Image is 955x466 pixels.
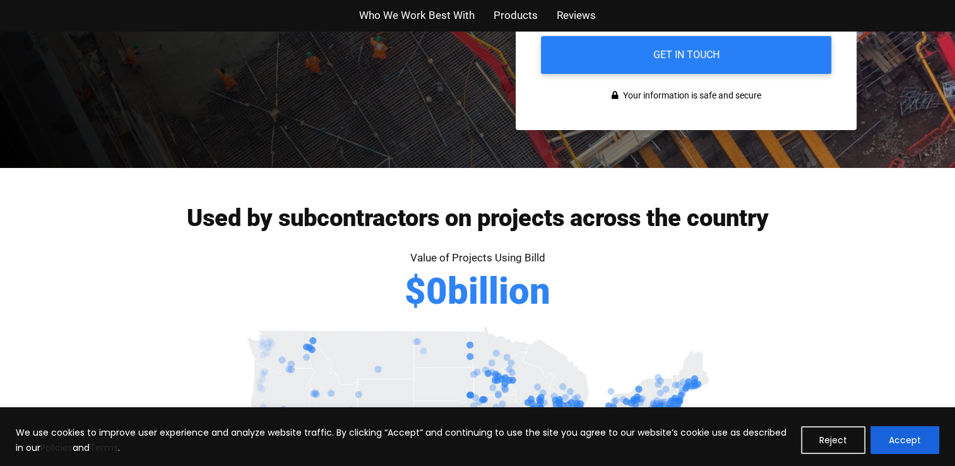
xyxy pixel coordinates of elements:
[16,425,792,455] p: We use cookies to improve user experience and analyze website traffic. By clicking “Accept” and c...
[620,87,761,105] span: Your information is safe and secure
[557,6,596,25] a: Reviews
[541,36,831,74] input: GET IN TOUCH
[359,6,475,25] a: Who We Work Best With
[448,273,550,309] span: billion
[99,206,857,230] h2: Used by subcontractors on projects across the country
[801,426,865,454] button: Reject
[40,441,73,454] a: Policies
[410,251,545,264] span: Value of Projects Using Billd
[426,273,448,309] span: 0
[494,6,538,25] a: Products
[870,426,939,454] button: Accept
[90,441,118,454] a: Terms
[405,273,426,309] span: $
